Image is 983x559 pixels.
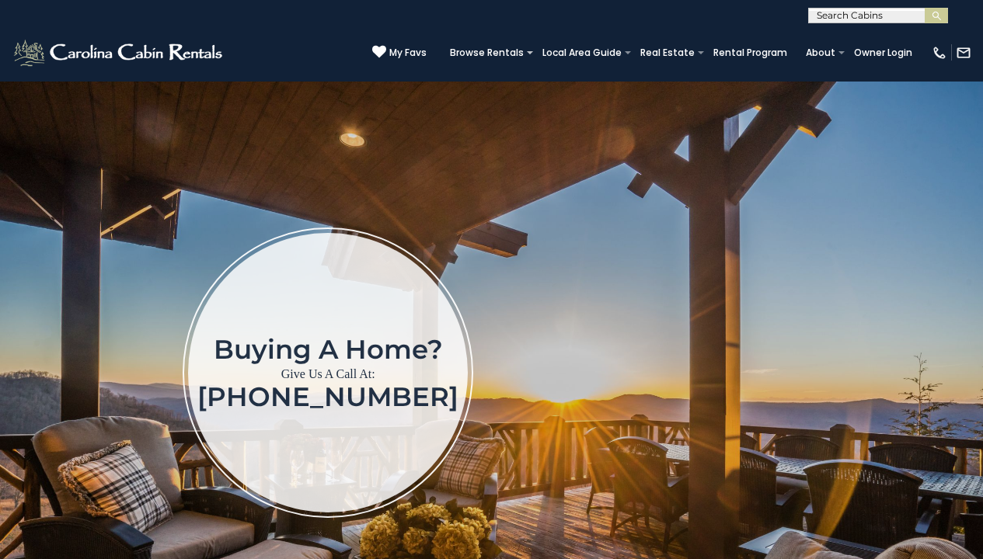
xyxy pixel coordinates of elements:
a: About [798,42,843,64]
img: White-1-2.png [12,37,227,68]
p: Give Us A Call At: [197,363,458,385]
span: My Favs [389,46,427,60]
a: Owner Login [846,42,920,64]
a: Real Estate [633,42,702,64]
a: Rental Program [706,42,795,64]
a: My Favs [372,45,427,61]
h1: Buying a home? [197,335,458,363]
img: mail-regular-white.png [956,45,971,61]
a: Local Area Guide [535,42,629,64]
a: [PHONE_NUMBER] [197,380,458,413]
a: Browse Rentals [442,42,532,64]
img: phone-regular-white.png [932,45,947,61]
